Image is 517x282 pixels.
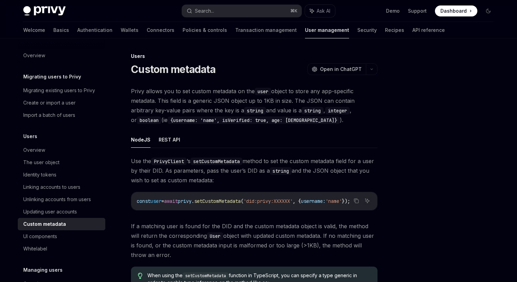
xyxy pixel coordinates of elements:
[305,22,349,38] a: User management
[244,107,266,114] code: string
[195,7,214,15] div: Search...
[18,193,105,206] a: Unlinking accounts from users
[357,22,377,38] a: Security
[307,63,366,75] button: Open in ChatGPT
[290,8,297,14] span: ⌘ K
[183,272,229,279] code: setCustomMetadata
[178,198,191,204] span: privy
[138,273,143,279] svg: Tip
[363,196,372,205] button: Ask AI
[301,198,326,204] span: username:
[342,198,350,204] span: });
[23,22,45,38] a: Welcome
[131,221,377,260] span: If a matching user is found for the DID and the custom metadata object is valid, the method will ...
[483,5,494,16] button: Toggle dark mode
[18,109,105,121] a: Import a batch of users
[23,51,45,60] div: Overview
[23,232,57,241] div: UI components
[23,195,91,204] div: Unlinking accounts from users
[18,49,105,62] a: Overview
[18,169,105,181] a: Identity tokens
[18,181,105,193] a: Linking accounts to users
[23,146,45,154] div: Overview
[131,132,150,148] button: NodeJS
[23,208,77,216] div: Updating user accounts
[131,156,377,185] span: Use the ’s method to set the custom metadata field for a user by their DID. As parameters, pass t...
[386,8,400,14] a: Demo
[23,183,80,191] div: Linking accounts to users
[241,198,243,204] span: (
[182,5,302,17] button: Search...⌘K
[18,218,105,230] a: Custom metadata
[243,198,293,204] span: 'did:privy:XXXXXX'
[320,66,362,73] span: Open in ChatGPT
[131,53,377,60] div: Users
[23,245,47,253] div: Whitelabel
[151,158,187,165] code: PrivyClient
[190,158,242,165] code: setCustomMetadata
[23,158,59,167] div: The user object
[255,88,271,95] code: user
[302,107,323,114] code: string
[23,220,66,228] div: Custom metadata
[147,22,174,38] a: Connectors
[440,8,467,14] span: Dashboard
[23,132,37,140] h5: Users
[18,144,105,156] a: Overview
[161,198,164,204] span: =
[23,73,81,81] h5: Migrating users to Privy
[183,22,227,38] a: Policies & controls
[435,5,477,16] a: Dashboard
[131,86,377,125] span: Privy allows you to set custom metadata on the object to store any app-specific metadata. This fi...
[235,22,297,38] a: Transaction management
[137,198,150,204] span: const
[53,22,69,38] a: Basics
[121,22,138,38] a: Wallets
[150,198,161,204] span: user
[137,117,161,124] code: boolean
[408,8,427,14] a: Support
[77,22,112,38] a: Authentication
[18,84,105,97] a: Migrating existing users to Privy
[293,198,301,204] span: , {
[317,8,330,14] span: Ask AI
[23,171,56,179] div: Identity tokens
[23,99,76,107] div: Create or import a user
[18,206,105,218] a: Updating user accounts
[191,198,194,204] span: .
[168,117,340,124] code: {username: 'name', isVerified: true, age: [DEMOGRAPHIC_DATA]}
[23,86,95,95] div: Migrating existing users to Privy
[23,6,66,16] img: dark logo
[352,196,361,205] button: Copy the contents from the code block
[326,198,342,204] span: 'name'
[305,5,335,17] button: Ask AI
[23,111,75,119] div: Import a batch of users
[18,243,105,255] a: Whitelabel
[412,22,445,38] a: API reference
[23,266,63,274] h5: Managing users
[385,22,404,38] a: Recipes
[270,167,292,175] code: string
[194,198,241,204] span: setCustomMetadata
[18,230,105,243] a: UI components
[325,107,350,114] code: integer
[131,63,215,75] h1: Custom metadata
[207,232,223,240] code: User
[18,97,105,109] a: Create or import a user
[18,156,105,169] a: The user object
[159,132,180,148] button: REST API
[164,198,178,204] span: await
